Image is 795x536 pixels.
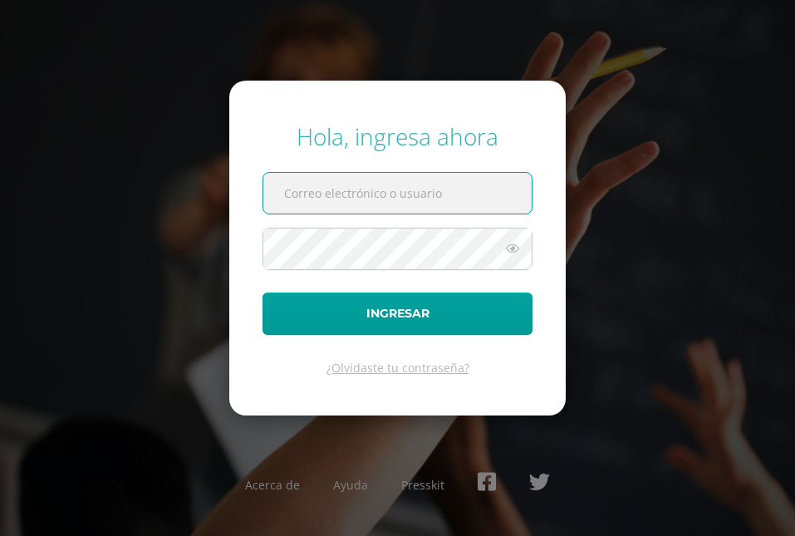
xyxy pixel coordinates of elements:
a: Presskit [401,477,444,493]
a: Ayuda [333,477,368,493]
input: Correo electrónico o usuario [263,173,532,214]
button: Ingresar [263,293,532,335]
a: ¿Olvidaste tu contraseña? [326,360,469,376]
div: Hola, ingresa ahora [263,120,532,152]
a: Acerca de [245,477,300,493]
